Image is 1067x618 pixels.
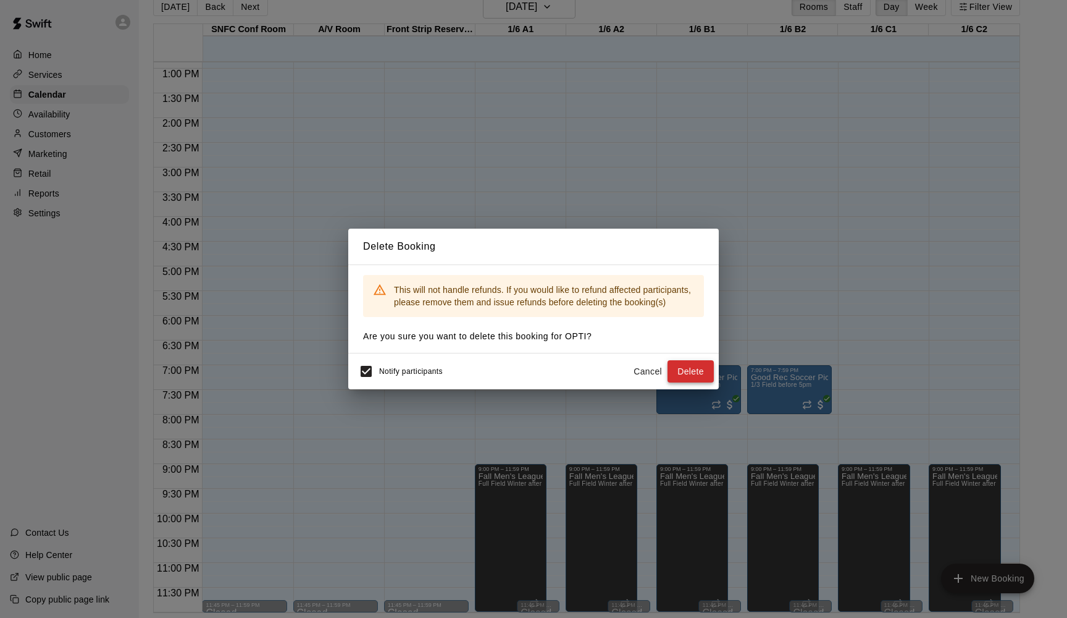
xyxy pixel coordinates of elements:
button: Delete [667,360,714,383]
div: This will not handle refunds. If you would like to refund affected participants, please remove th... [394,279,694,313]
h2: Delete Booking [348,229,719,265]
button: Cancel [628,360,667,383]
span: Notify participants [379,367,443,376]
p: Are you sure you want to delete this booking for OPTI ? [363,330,704,343]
